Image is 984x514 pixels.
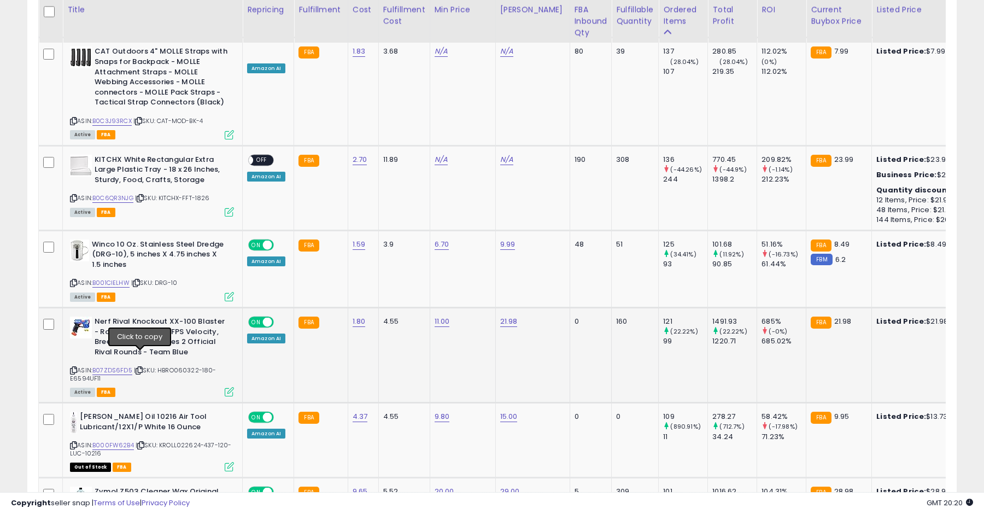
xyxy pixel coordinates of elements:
[616,240,650,249] div: 51
[811,46,831,59] small: FBA
[663,67,707,77] div: 107
[835,254,846,265] span: 6.2
[663,174,707,184] div: 244
[272,318,290,327] span: OFF
[95,155,227,188] b: KITCHX White Rectangular Extra Large Plastic Tray - 18 x 26 Inches, Sturdy, Food, Crafts, Storage
[383,240,421,249] div: 3.9
[762,155,806,165] div: 209.82%
[92,366,132,375] a: B07ZDS6FD5
[876,46,926,56] b: Listed Price:
[719,57,747,66] small: (28.04%)
[92,278,130,288] a: B001CIELHW
[247,63,285,73] div: Amazon AI
[663,412,707,422] div: 109
[663,259,707,269] div: 93
[769,422,797,431] small: (-17.98%)
[811,412,831,424] small: FBA
[435,46,448,57] a: N/A
[247,256,285,266] div: Amazon AI
[247,334,285,343] div: Amazon AI
[876,170,967,180] div: $22.79
[353,316,366,327] a: 1.80
[500,46,513,57] a: N/A
[11,498,190,509] div: seller snap | |
[712,4,752,27] div: Total Profit
[70,441,232,457] span: | SKU: KROLL022624-437-120-LUC-10216
[92,441,134,450] a: B000FW62B4
[663,155,707,165] div: 136
[712,67,757,77] div: 219.35
[70,412,234,470] div: ASIN:
[927,498,973,508] span: 2025-09-17 20:20 GMT
[383,4,425,27] div: Fulfillment Cost
[11,498,51,508] strong: Copyright
[575,412,604,422] div: 0
[383,317,421,326] div: 4.55
[95,317,227,360] b: Nerf Rival Knockout XX-100 Blaster - Round Storage, 90 FPS Velocity, Breech Load - Includes 2 Off...
[135,194,210,202] span: | SKU: KITCHX-FFT-1826
[670,250,696,259] small: (34.41%)
[247,172,285,182] div: Amazon AI
[762,336,806,346] div: 685.02%
[663,317,707,326] div: 121
[876,154,926,165] b: Listed Price:
[876,185,967,195] div: :
[500,316,518,327] a: 21.98
[811,240,831,252] small: FBA
[762,46,806,56] div: 112.02%
[353,154,367,165] a: 2.70
[719,165,746,174] small: (-44.9%)
[97,208,115,217] span: FBA
[249,413,263,422] span: ON
[712,259,757,269] div: 90.85
[70,130,95,139] span: All listings currently available for purchase on Amazon
[719,327,747,336] small: (22.22%)
[383,46,421,56] div: 3.68
[575,46,604,56] div: 80
[80,412,213,435] b: [PERSON_NAME] Oil 10216 Air Tool Lubricant/12X1/P White 16 Ounce
[769,165,792,174] small: (-1.14%)
[876,411,926,422] b: Listed Price:
[762,4,801,15] div: ROI
[712,155,757,165] div: 770.45
[93,498,140,508] a: Terms of Use
[97,130,115,139] span: FBA
[298,4,343,15] div: Fulfillment
[298,155,319,167] small: FBA
[769,250,798,259] small: (-16.73%)
[575,155,604,165] div: 190
[876,240,967,249] div: $8.49
[876,205,967,215] div: 48 Items, Price: $21.49
[575,317,604,326] div: 0
[435,239,449,250] a: 6.70
[876,316,926,326] b: Listed Price:
[811,155,831,167] small: FBA
[353,46,366,57] a: 1.83
[298,46,319,59] small: FBA
[92,240,225,273] b: Winco 10 Oz. Stainless Steel Dredge (DRG-10), 5 inches X 4.75 inches X 1.5 inches
[670,165,701,174] small: (-44.26%)
[272,413,290,422] span: OFF
[663,240,707,249] div: 125
[712,46,757,56] div: 280.85
[834,411,850,422] span: 9.95
[663,46,707,56] div: 137
[876,185,955,195] b: Quantity discounts
[834,316,852,326] span: 21.98
[353,239,366,250] a: 1.59
[712,412,757,422] div: 278.27
[67,4,238,15] div: Title
[876,170,936,180] b: Business Price:
[500,411,518,422] a: 15.00
[70,155,234,215] div: ASIN:
[435,154,448,165] a: N/A
[298,317,319,329] small: FBA
[298,412,319,424] small: FBA
[811,4,867,27] div: Current Buybox Price
[383,412,421,422] div: 4.55
[97,293,115,302] span: FBA
[383,155,421,165] div: 11.89
[435,316,450,327] a: 11.00
[500,239,516,250] a: 9.99
[719,250,743,259] small: (11.92%)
